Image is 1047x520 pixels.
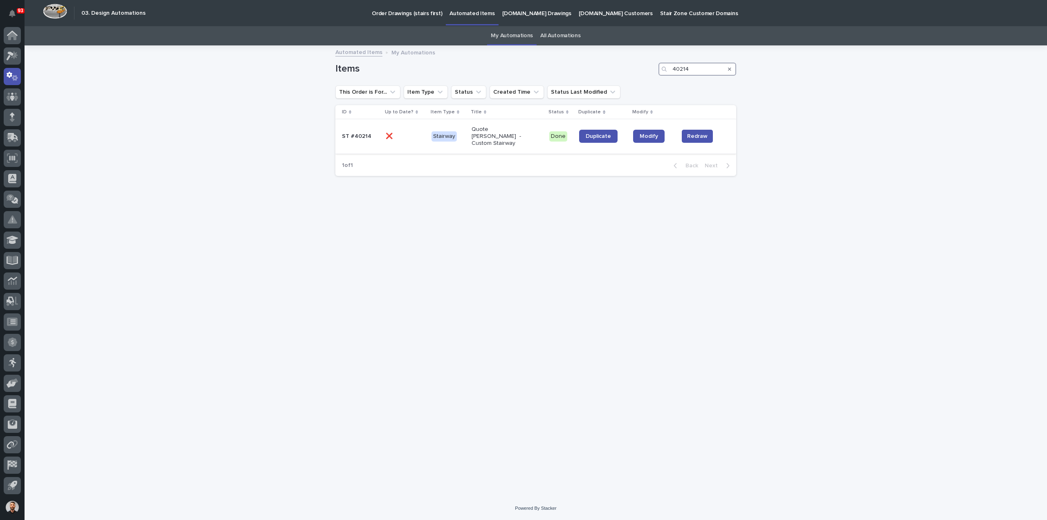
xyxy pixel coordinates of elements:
p: Quote [PERSON_NAME] - Custom Stairway [472,126,530,146]
p: Item Type [431,108,455,117]
p: ❌ [386,131,394,140]
button: This Order is For... [335,86,400,99]
img: Workspace Logo [43,4,67,19]
div: Stairway [431,131,457,142]
button: users-avatar [4,499,21,516]
a: Modify [633,130,665,143]
h1: Items [335,63,655,75]
button: Redraw [682,130,713,143]
button: Back [667,162,701,169]
button: Status [451,86,486,99]
button: Next [701,162,736,169]
button: Created Time [490,86,544,99]
a: All Automations [540,26,580,45]
p: Modify [632,108,648,117]
a: Automated Items [335,47,382,56]
p: Status [548,108,564,117]
p: ID [342,108,347,117]
p: 93 [18,8,23,14]
span: Next [705,163,723,169]
h2: 03. Design Automations [81,10,146,17]
span: Back [681,163,698,169]
p: Title [471,108,482,117]
a: Powered By Stacker [515,506,556,511]
button: Notifications [4,5,21,22]
a: Duplicate [579,130,618,143]
div: Done [549,131,567,142]
input: Search [658,63,736,76]
span: Redraw [687,132,708,140]
tr: ST #40214ST #40214 ❌❌ StairwayQuote [PERSON_NAME] - Custom StairwayDoneDuplicateModifyRedraw [335,119,736,153]
p: My Automations [391,47,435,56]
div: Notifications93 [10,10,21,23]
p: 1 of 1 [335,155,359,176]
p: Duplicate [578,108,601,117]
p: ST #40214 [342,131,373,140]
span: Duplicate [586,133,611,139]
a: My Automations [491,26,533,45]
p: Up to Date? [385,108,413,117]
button: Item Type [404,86,448,99]
span: Modify [640,133,658,139]
button: Status Last Modified [547,86,620,99]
